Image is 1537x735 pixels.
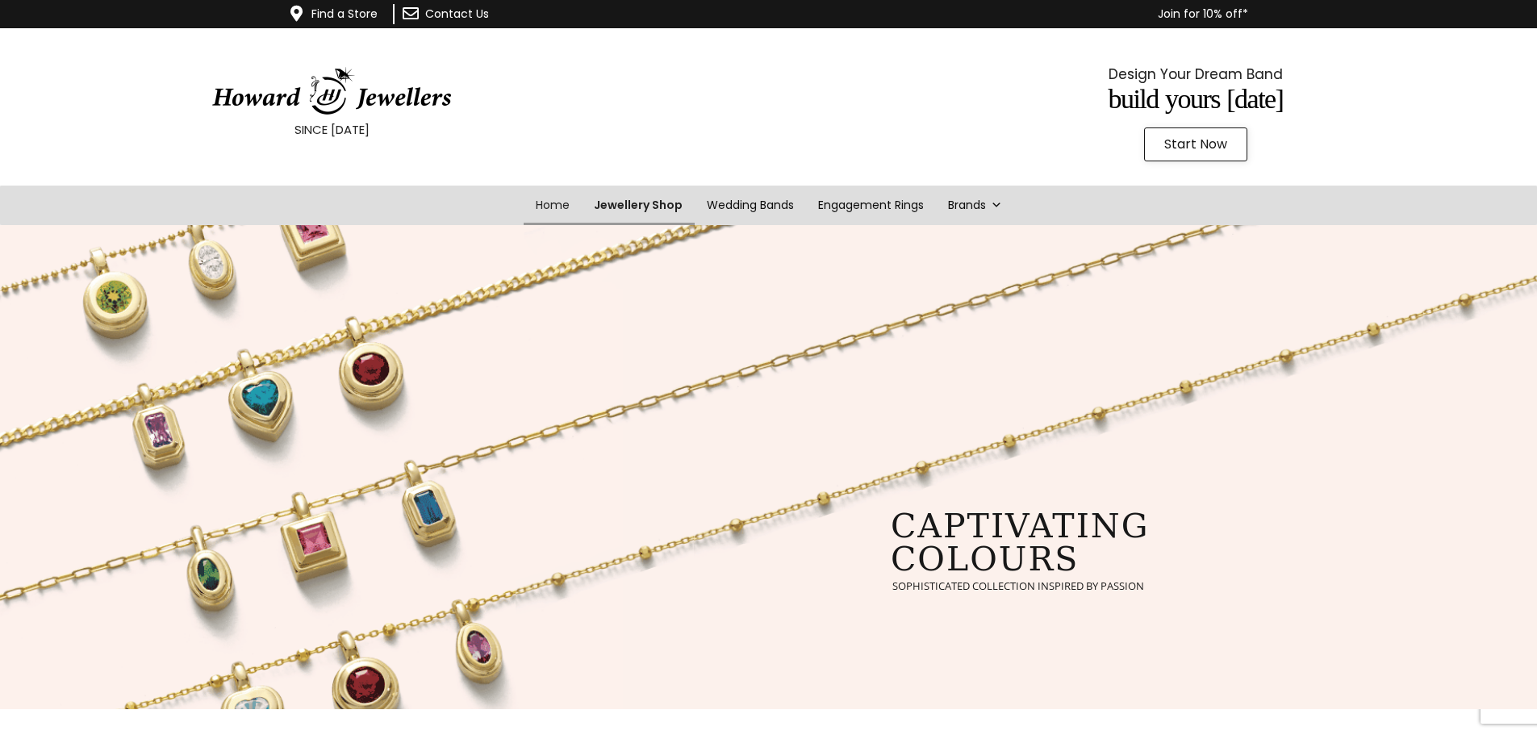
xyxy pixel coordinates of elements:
[425,6,489,22] a: Contact Us
[904,62,1487,86] p: Design Your Dream Band
[892,581,1144,591] rs-layer: sophisticated collection inspired by passion
[1164,138,1227,151] span: Start Now
[40,119,623,140] p: SINCE [DATE]
[695,186,806,225] a: Wedding Bands
[211,67,453,115] img: HowardJewellersLogo-04
[891,510,1149,576] rs-layer: captivating colours
[936,186,1014,225] a: Brands
[583,4,1248,24] p: Join for 10% off*
[806,186,936,225] a: Engagement Rings
[1144,127,1247,161] a: Start Now
[311,6,378,22] a: Find a Store
[1109,84,1284,114] span: Build Yours [DATE]
[582,186,695,225] a: Jewellery Shop
[524,186,582,225] a: Home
